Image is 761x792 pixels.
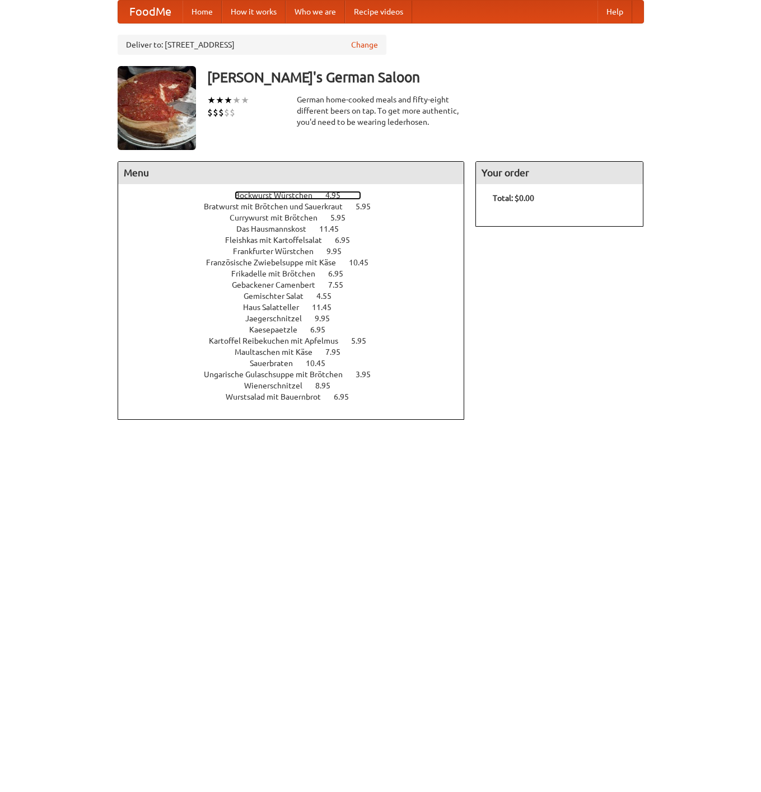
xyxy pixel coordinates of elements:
a: FoodMe [118,1,183,23]
span: 3.95 [356,370,382,379]
a: Home [183,1,222,23]
a: Frikadelle mit Brötchen 6.95 [231,269,364,278]
h4: Your order [476,162,643,184]
span: Fleishkas mit Kartoffelsalat [225,236,333,245]
span: Bockwurst Würstchen [235,191,324,200]
h3: [PERSON_NAME]'s German Saloon [207,66,644,88]
span: Sauerbraten [250,359,304,368]
li: ★ [232,94,241,106]
li: $ [218,106,224,119]
span: Wurstsalad mit Bauernbrot [226,392,332,401]
span: 8.95 [315,381,342,390]
span: 7.95 [325,348,352,357]
span: 5.95 [356,202,382,211]
a: Französische Zwiebelsuppe mit Käse 10.45 [206,258,389,267]
a: How it works [222,1,286,23]
span: Jaegerschnitzel [245,314,313,323]
span: 11.45 [319,224,350,233]
a: Maultaschen mit Käse 7.95 [235,348,361,357]
span: Gebackener Camenbert [232,280,326,289]
a: Wurstsalad mit Bauernbrot 6.95 [226,392,370,401]
span: Haus Salatteller [243,303,310,312]
a: Wienerschnitzel 8.95 [244,381,351,390]
a: Haus Salatteller 11.45 [243,303,352,312]
a: Gemischter Salat 4.55 [244,292,352,301]
span: Französische Zwiebelsuppe mit Käse [206,258,347,267]
span: 7.55 [328,280,354,289]
span: Bratwurst mit Brötchen und Sauerkraut [204,202,354,211]
li: ★ [224,94,232,106]
a: Jaegerschnitzel 9.95 [245,314,351,323]
a: Ungarische Gulaschsuppe mit Brötchen 3.95 [204,370,391,379]
a: Frankfurter Würstchen 9.95 [233,247,362,256]
span: 5.95 [330,213,357,222]
h4: Menu [118,162,464,184]
div: Deliver to: [STREET_ADDRESS] [118,35,386,55]
a: Help [597,1,632,23]
span: Gemischter Salat [244,292,315,301]
a: Who we are [286,1,345,23]
span: 11.45 [312,303,343,312]
li: $ [230,106,235,119]
a: Das Hausmannskost 11.45 [236,224,360,233]
span: Wienerschnitzel [244,381,314,390]
li: $ [224,106,230,119]
a: Gebackener Camenbert 7.55 [232,280,364,289]
a: Recipe videos [345,1,412,23]
li: ★ [241,94,249,106]
a: Kartoffel Reibekuchen mit Apfelmus 5.95 [209,336,387,345]
a: Change [351,39,378,50]
span: 6.95 [310,325,337,334]
span: 10.45 [306,359,337,368]
a: Fleishkas mit Kartoffelsalat 6.95 [225,236,371,245]
li: ★ [207,94,216,106]
span: Ungarische Gulaschsuppe mit Brötchen [204,370,354,379]
span: 6.95 [328,269,354,278]
a: Kaesepaetzle 6.95 [249,325,346,334]
span: 10.45 [349,258,380,267]
a: Currywurst mit Brötchen 5.95 [230,213,366,222]
span: Das Hausmannskost [236,224,318,233]
span: 5.95 [351,336,377,345]
span: 9.95 [326,247,353,256]
img: angular.jpg [118,66,196,150]
b: Total: $0.00 [493,194,534,203]
a: Bratwurst mit Brötchen und Sauerkraut 5.95 [204,202,391,211]
a: Sauerbraten 10.45 [250,359,346,368]
li: $ [207,106,213,119]
span: Frikadelle mit Brötchen [231,269,326,278]
span: 4.95 [325,191,352,200]
span: 4.55 [316,292,343,301]
span: Maultaschen mit Käse [235,348,324,357]
span: Kaesepaetzle [249,325,309,334]
li: ★ [216,94,224,106]
span: Kartoffel Reibekuchen mit Apfelmus [209,336,349,345]
span: Currywurst mit Brötchen [230,213,329,222]
span: Frankfurter Würstchen [233,247,325,256]
span: 6.95 [335,236,361,245]
li: $ [213,106,218,119]
span: 9.95 [315,314,341,323]
div: German home-cooked meals and fifty-eight different beers on tap. To get more authentic, you'd nee... [297,94,465,128]
a: Bockwurst Würstchen 4.95 [235,191,361,200]
span: 6.95 [334,392,360,401]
